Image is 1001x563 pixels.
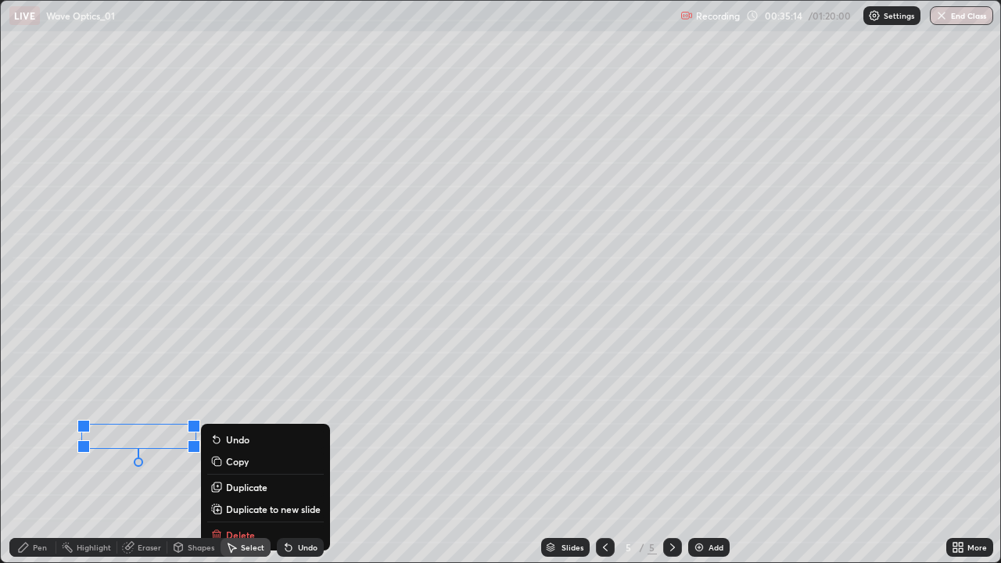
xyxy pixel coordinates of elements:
[14,9,35,22] p: LIVE
[207,478,324,497] button: Duplicate
[226,455,249,468] p: Copy
[680,9,693,22] img: recording.375f2c34.svg
[648,540,657,554] div: 5
[693,541,705,554] img: add-slide-button
[226,529,255,541] p: Delete
[207,452,324,471] button: Copy
[226,433,249,446] p: Undo
[207,525,324,544] button: Delete
[967,543,987,551] div: More
[33,543,47,551] div: Pen
[930,6,993,25] button: End Class
[241,543,264,551] div: Select
[884,12,914,20] p: Settings
[46,9,115,22] p: Wave Optics_01
[868,9,881,22] img: class-settings-icons
[640,543,644,552] div: /
[709,543,723,551] div: Add
[226,481,267,493] p: Duplicate
[226,503,321,515] p: Duplicate to new slide
[298,543,318,551] div: Undo
[207,430,324,449] button: Undo
[77,543,111,551] div: Highlight
[188,543,214,551] div: Shapes
[935,9,948,22] img: end-class-cross
[621,543,637,552] div: 5
[561,543,583,551] div: Slides
[696,10,740,22] p: Recording
[138,543,161,551] div: Eraser
[207,500,324,518] button: Duplicate to new slide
